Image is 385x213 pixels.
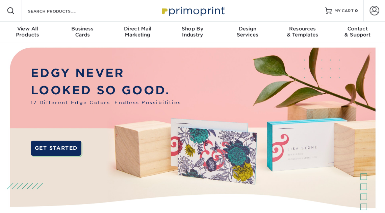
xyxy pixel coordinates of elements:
[355,8,358,13] span: 0
[110,22,165,43] a: Direct MailMarketing
[110,26,165,32] span: Direct Mail
[220,26,275,32] span: Design
[31,81,183,99] p: LOOKED SO GOOD.
[31,64,183,81] p: EDGY NEVER
[55,26,110,38] div: Cards
[220,22,275,43] a: DesignServices
[330,26,385,32] span: Contact
[330,22,385,43] a: Contact& Support
[165,22,220,43] a: Shop ByIndustry
[159,3,226,18] img: Primoprint
[334,8,354,14] span: MY CART
[110,26,165,38] div: Marketing
[31,141,81,156] a: GET STARTED
[31,99,183,106] span: 17 Different Edge Colors. Endless Possibilities.
[27,7,93,15] input: SEARCH PRODUCTS.....
[275,22,330,43] a: Resources& Templates
[165,26,220,38] div: Industry
[275,26,330,32] span: Resources
[55,22,110,43] a: BusinessCards
[220,26,275,38] div: Services
[165,26,220,32] span: Shop By
[55,26,110,32] span: Business
[275,26,330,38] div: & Templates
[330,26,385,38] div: & Support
